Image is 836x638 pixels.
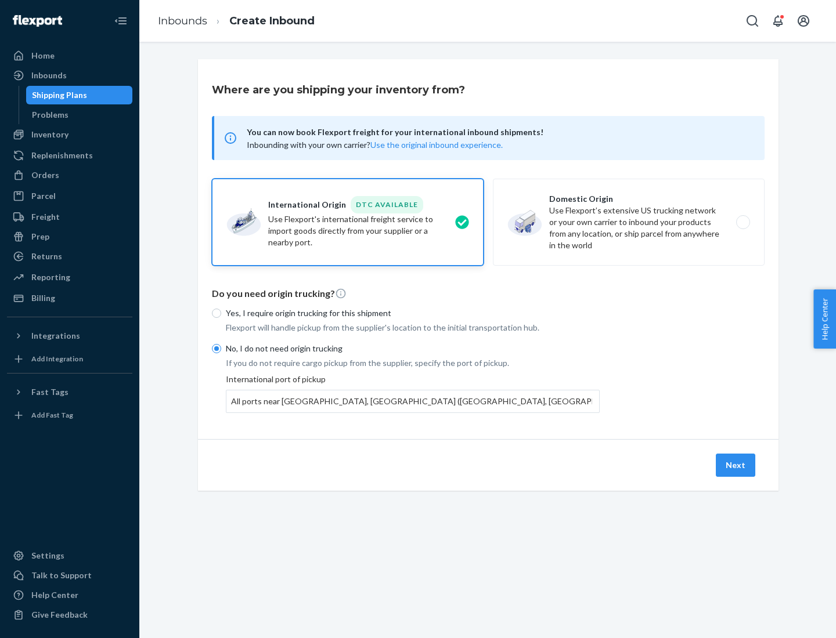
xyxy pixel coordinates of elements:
[31,386,69,398] div: Fast Tags
[31,609,88,621] div: Give Feedback
[13,15,62,27] img: Flexport logo
[31,410,73,420] div: Add Fast Tag
[226,322,600,333] p: Flexport will handle pickup from the supplier's location to the initial transportation hub.
[7,350,132,368] a: Add Integration
[229,14,315,27] a: Create Inbound
[212,344,221,353] input: No, I do not need origin trucking
[7,606,132,624] button: Give Feedback
[7,227,132,246] a: Prep
[26,86,133,104] a: Shipping Plans
[7,187,132,205] a: Parcel
[31,354,83,364] div: Add Integration
[212,309,221,318] input: Yes, I require origin trucking for this shipment
[741,9,764,32] button: Open Search Box
[31,570,92,581] div: Talk to Support
[7,46,132,65] a: Home
[7,66,132,85] a: Inbounds
[247,125,751,139] span: You can now book Flexport freight for your international inbound shipments!
[226,357,600,369] p: If you do not require cargo pickup from the supplier, specify the port of pickup.
[31,169,59,181] div: Orders
[109,9,132,32] button: Close Navigation
[31,231,49,242] div: Prep
[31,211,60,223] div: Freight
[7,166,132,184] a: Orders
[370,139,503,151] button: Use the original inbound experience.
[7,125,132,144] a: Inventory
[31,251,62,262] div: Returns
[7,208,132,226] a: Freight
[7,546,132,565] a: Settings
[149,4,324,38] ol: breadcrumbs
[7,268,132,287] a: Reporting
[31,271,70,283] div: Reporting
[31,150,93,161] div: Replenishments
[31,70,67,81] div: Inbounds
[813,289,836,349] button: Help Center
[7,383,132,401] button: Fast Tags
[31,589,78,601] div: Help Center
[32,109,69,121] div: Problems
[7,146,132,165] a: Replenishments
[792,9,815,32] button: Open account menu
[31,129,69,140] div: Inventory
[212,82,465,97] h3: Where are you shipping your inventory from?
[32,89,87,101] div: Shipping Plans
[31,550,64,561] div: Settings
[226,343,600,354] p: No, I do not need origin trucking
[31,292,55,304] div: Billing
[716,454,755,477] button: Next
[7,406,132,425] a: Add Fast Tag
[766,9,790,32] button: Open notifications
[226,374,600,413] div: International port of pickup
[7,566,132,585] a: Talk to Support
[31,50,55,61] div: Home
[7,247,132,266] a: Returns
[31,190,56,202] div: Parcel
[158,14,207,27] a: Inbounds
[247,140,503,150] span: Inbounding with your own carrier?
[226,307,600,319] p: Yes, I require origin trucking for this shipment
[212,287,765,300] p: Do you need origin trucking?
[26,106,133,124] a: Problems
[7,289,132,307] a: Billing
[7,327,132,345] button: Integrations
[7,586,132,604] a: Help Center
[31,330,80,342] div: Integrations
